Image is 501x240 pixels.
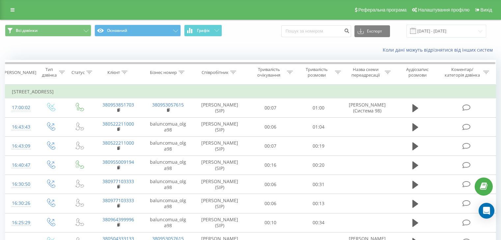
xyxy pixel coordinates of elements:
[253,67,286,78] div: Тривалість очікування
[247,194,294,213] td: 00:06
[143,194,193,213] td: baluncomua_olga98
[143,156,193,175] td: baluncomua_olga98
[102,102,134,108] a: 380953851703
[16,28,38,33] span: Всі дзвінки
[281,25,351,37] input: Пошук за номером
[481,7,492,12] span: Вихід
[193,117,247,136] td: [PERSON_NAME] (SIP)
[294,136,342,156] td: 00:19
[294,98,342,117] td: 01:00
[5,85,496,98] td: [STREET_ADDRESS]
[42,67,57,78] div: Тип дзвінка
[193,194,247,213] td: [PERSON_NAME] (SIP)
[247,213,294,232] td: 00:10
[294,156,342,175] td: 00:20
[398,67,437,78] div: Аудіозапис розмови
[247,136,294,156] td: 00:07
[12,178,29,191] div: 16:30:50
[418,7,469,12] span: Налаштування профілю
[102,178,134,184] a: 380977103333
[247,175,294,194] td: 00:06
[95,25,181,36] button: Основний
[12,101,29,114] div: 17:00:02
[102,140,134,146] a: 380522211000
[12,121,29,133] div: 16:43:43
[354,25,390,37] button: Експорт
[12,159,29,172] div: 16:40:47
[358,7,407,12] span: Реферальна програма
[12,140,29,153] div: 16:43:09
[102,197,134,204] a: 380977103333
[247,98,294,117] td: 00:07
[202,70,229,75] div: Співробітник
[184,25,222,36] button: Графік
[247,117,294,136] td: 00:06
[294,117,342,136] td: 01:04
[348,67,383,78] div: Назва схеми переадресації
[102,159,134,165] a: 380955009194
[107,70,120,75] div: Клієнт
[247,156,294,175] td: 00:16
[102,216,134,223] a: 380964399996
[193,175,247,194] td: [PERSON_NAME] (SIP)
[342,98,392,117] td: [PERSON_NAME] (Система 98)
[300,67,333,78] div: Тривалість розмови
[193,136,247,156] td: [PERSON_NAME] (SIP)
[294,194,342,213] td: 00:13
[443,67,482,78] div: Коментар/категорія дзвінка
[479,203,494,219] div: Open Intercom Messenger
[383,47,496,53] a: Коли дані можуть відрізнятися вiд інших систем
[152,102,184,108] a: 380953057615
[5,25,91,36] button: Всі дзвінки
[143,117,193,136] td: baluncomua_olga98
[12,197,29,210] div: 16:30:26
[193,213,247,232] td: [PERSON_NAME] (SIP)
[197,28,210,33] span: Графік
[143,175,193,194] td: baluncomua_olga98
[193,98,247,117] td: [PERSON_NAME] (SIP)
[150,70,177,75] div: Бізнес номер
[71,70,85,75] div: Статус
[143,136,193,156] td: baluncomua_olga98
[193,156,247,175] td: [PERSON_NAME] (SIP)
[294,213,342,232] td: 00:34
[3,70,36,75] div: [PERSON_NAME]
[294,175,342,194] td: 00:31
[12,216,29,229] div: 16:25:29
[143,213,193,232] td: baluncomua_olga98
[102,121,134,127] a: 380522211000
